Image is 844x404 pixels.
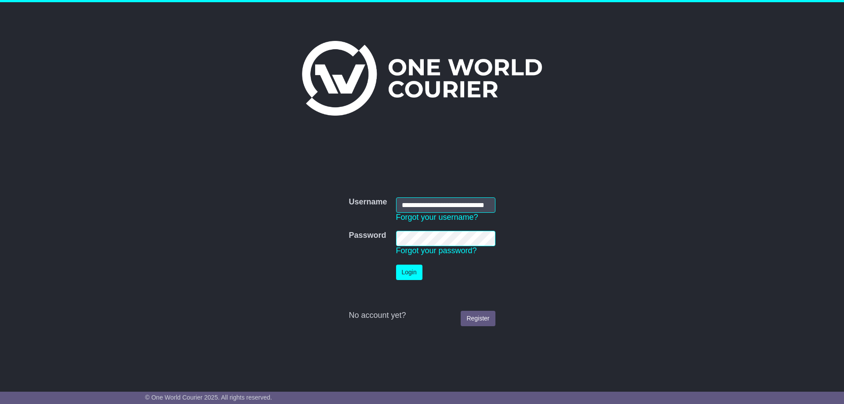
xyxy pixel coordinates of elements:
label: Password [349,231,386,240]
label: Username [349,197,387,207]
a: Forgot your username? [396,213,478,222]
a: Register [461,311,495,326]
img: One World [302,41,542,116]
button: Login [396,265,422,280]
span: © One World Courier 2025. All rights reserved. [145,394,272,401]
div: No account yet? [349,311,495,320]
a: Forgot your password? [396,246,477,255]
